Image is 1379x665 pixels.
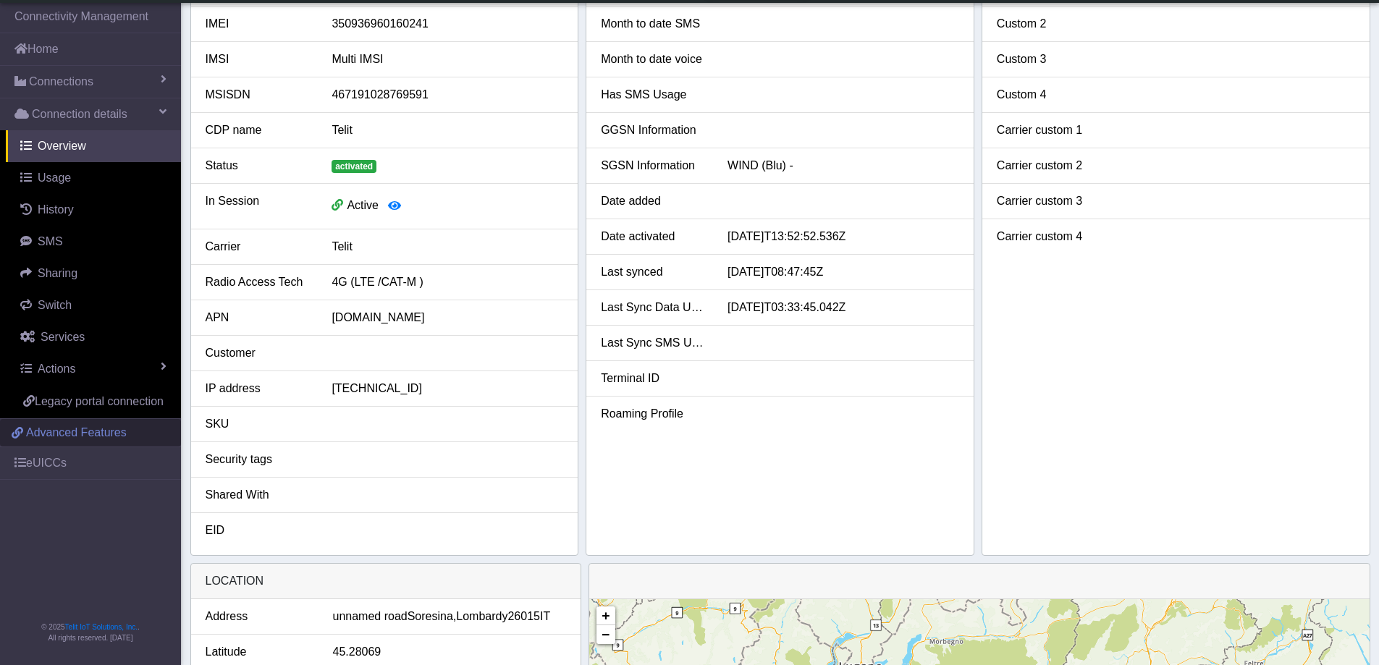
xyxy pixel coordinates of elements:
div: GGSN Information [590,122,717,139]
a: Telit IoT Solutions, Inc. [65,623,138,631]
div: Last Sync Data Usage [590,299,717,316]
div: Custom 4 [986,86,1113,103]
div: IMSI [195,51,321,68]
span: 26015 [507,608,540,625]
button: View session details [379,192,410,220]
span: Legacy portal connection [35,395,164,407]
div: 350936960160241 [321,15,574,33]
div: Status [195,157,321,174]
div: 45.28069 [322,643,577,661]
div: Last synced [590,263,717,281]
div: Carrier custom 1 [986,122,1113,139]
div: Carrier custom 3 [986,192,1113,210]
span: Actions [38,363,75,375]
span: activated [332,160,376,173]
div: Date activated [590,228,717,245]
div: LOCATION [191,564,581,599]
a: Zoom in [596,606,615,625]
div: Custom 3 [986,51,1113,68]
div: IP address [195,380,321,397]
div: Custom 2 [986,15,1113,33]
div: WIND (Blu) - [717,157,970,174]
div: Latitude [195,643,322,661]
span: Overview [38,140,86,152]
span: Active [347,199,379,211]
div: Terminal ID [590,370,717,387]
a: Zoom out [596,625,615,644]
div: Carrier [195,238,321,255]
span: unnamed road [333,608,408,625]
div: SKU [195,415,321,433]
div: MSISDN [195,86,321,103]
div: Address [195,608,322,625]
span: IT [540,608,550,625]
span: Advanced Features [26,424,127,441]
div: SGSN Information [590,157,717,174]
div: [DATE]T08:47:45Z [717,263,970,281]
a: SMS [6,226,181,258]
div: Telit [321,238,574,255]
div: Carrier custom 2 [986,157,1113,174]
div: APN [195,309,321,326]
div: IMEI [195,15,321,33]
div: Carrier custom 4 [986,228,1113,245]
span: SMS [38,235,63,247]
span: Switch [38,299,72,311]
a: Services [6,321,181,353]
a: Usage [6,162,181,194]
div: Date added [590,192,717,210]
div: Has SMS Usage [590,86,717,103]
span: History [38,203,74,216]
div: Customer [195,344,321,362]
div: [DATE]T13:52:52.536Z [717,228,970,245]
a: Switch [6,289,181,321]
span: Connections [29,73,93,90]
div: 467191028769591 [321,86,574,103]
div: Shared With [195,486,321,504]
div: EID [195,522,321,539]
a: Actions [6,353,181,385]
div: Radio Access Tech [195,274,321,291]
div: Security tags [195,451,321,468]
span: Usage [38,171,71,184]
a: Sharing [6,258,181,289]
div: [DATE]T03:33:45.042Z [717,299,970,316]
span: Lombardy [456,608,507,625]
div: 4G (LTE /CAT-M ) [321,274,574,291]
div: [TECHNICAL_ID] [321,380,574,397]
div: Last Sync SMS Usage [590,334,717,352]
div: Month to date voice [590,51,717,68]
div: Month to date SMS [590,15,717,33]
div: Roaming Profile [590,405,717,423]
div: [DOMAIN_NAME] [321,309,574,326]
div: Telit [321,122,574,139]
span: Sharing [38,267,77,279]
div: In Session [195,192,321,220]
a: History [6,194,181,226]
div: Multi IMSI [321,51,574,68]
span: Soresina, [408,608,457,625]
a: Overview [6,130,181,162]
span: Services [41,331,85,343]
span: Connection details [32,106,127,123]
div: CDP name [195,122,321,139]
